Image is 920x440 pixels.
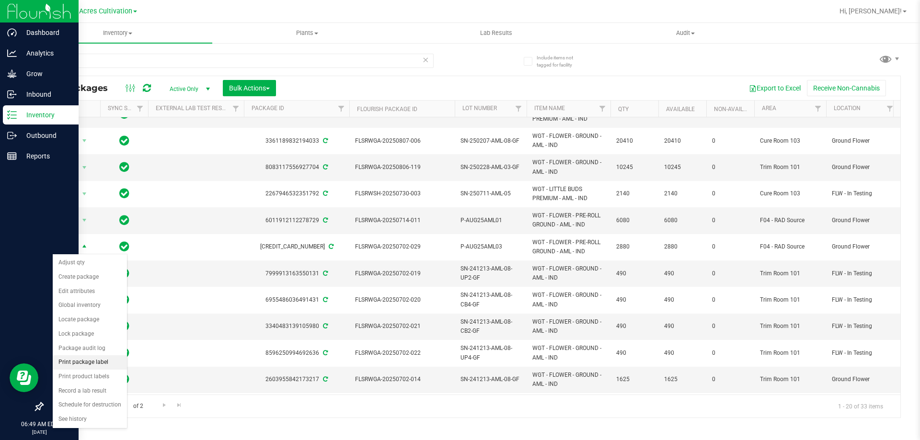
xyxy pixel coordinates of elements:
inline-svg: Grow [7,69,17,79]
inline-svg: Inbound [7,90,17,99]
span: Trim Room 101 [760,375,820,384]
span: 10245 [616,163,653,172]
span: WGT - FLOWER - GROUND - AML - IND [532,158,605,176]
span: WGT - FLOWER - GROUND - AML - IND [532,291,605,309]
a: Package ID [252,105,284,112]
span: FLSRWGA-20250702-021 [355,322,449,331]
p: Dashboard [17,27,74,38]
span: Trim Room 101 [760,349,820,358]
span: F04 - RAD Source [760,242,820,251]
span: FLSRWGA-20250702-014 [355,375,449,384]
span: 1 - 20 of 33 items [830,399,891,413]
span: 490 [664,269,701,278]
iframe: Resource center [10,363,38,392]
a: Audit [591,23,780,43]
inline-svg: Inventory [7,110,17,120]
li: Schedule for destruction [53,398,127,412]
span: Clear [422,54,429,66]
li: Print package label [53,355,127,370]
span: P-AUG25AML01 [460,216,521,225]
li: Package audit log [53,341,127,356]
span: WGT - FLOWER - PRE-ROLL GROUND - AML - IND [532,238,605,256]
span: In Sync [119,134,129,147]
span: FLW - In Testing [832,349,892,358]
span: WGT - LITTLE BUDS PREMIUM - AML - IND [532,185,605,203]
span: Include items not tagged for facility [537,54,585,68]
inline-svg: Analytics [7,48,17,58]
p: Inbound [17,89,74,100]
div: [CREDIT_CARD_NUMBER] [242,242,351,251]
span: 1625 [616,375,653,384]
a: Lab Results [402,23,591,43]
a: Non-Available [714,106,757,113]
div: 8596250994692636 [242,349,351,358]
a: Filter [595,101,610,117]
span: Ground Flower [832,136,892,146]
div: 8083117556927704 [242,163,351,172]
span: Sync from Compliance System [322,164,328,170]
span: 0 [712,349,748,358]
span: 0 [712,163,748,172]
div: 7999913163550131 [242,269,351,278]
p: Inventory [17,109,74,121]
li: Adjust qty [53,256,127,270]
span: 6080 [616,216,653,225]
span: SN-250207-AML-08-GF [460,136,521,146]
a: Filter [228,101,244,117]
a: Filter [333,101,349,117]
span: Sync from Compliance System [327,243,333,250]
p: 06:49 AM EDT [4,420,74,429]
button: Export to Excel [743,80,807,96]
span: WGT - FLOWER - GROUND - AML - IND [532,371,605,389]
a: Sync Status [108,105,145,112]
span: All Packages [50,83,117,93]
span: P-AUG25AML03 [460,242,521,251]
span: In Sync [119,187,129,200]
p: Grow [17,68,74,79]
button: Bulk Actions [223,80,276,96]
span: Hi, [PERSON_NAME]! [839,7,902,15]
span: Ground Flower [832,163,892,172]
span: 0 [712,295,748,305]
a: Go to the next page [157,399,171,412]
span: 2140 [664,189,701,198]
li: Print product labels [53,370,127,384]
p: Outbound [17,130,74,141]
a: External Lab Test Result [156,105,231,112]
span: FLW - In Testing [832,189,892,198]
span: Green Acres Cultivation [58,7,132,15]
a: Filter [810,101,826,117]
span: FLSRWGA-20250807-006 [355,136,449,146]
p: Reports [17,150,74,162]
a: Item Name [534,105,565,112]
span: 0 [712,322,748,331]
span: select [79,187,91,201]
span: In Sync [119,240,129,253]
a: Inventory [23,23,212,43]
span: FLSRWSH-20250730-003 [355,189,449,198]
span: 0 [712,216,748,225]
span: FLSRWGA-20250714-011 [355,216,449,225]
span: FLSRWGA-20250702-029 [355,242,449,251]
span: Sync from Compliance System [322,376,328,383]
span: WGT - FLOWER - GROUND - AML - IND [532,344,605,362]
div: 3340483139105980 [242,322,351,331]
span: FLW - In Testing [832,295,892,305]
span: SN-241213-AML-08-GF [460,375,521,384]
span: FLSRWGA-20250702-019 [355,269,449,278]
span: Lab Results [467,29,525,37]
input: Search Package ID, Item Name, SKU, Lot or Part Number... [42,54,434,68]
a: Flourish Package ID [357,106,417,113]
a: Available [666,106,695,113]
span: Trim Room 101 [760,163,820,172]
button: Receive Non-Cannabis [807,80,886,96]
div: 2603955842173217 [242,375,351,384]
span: Sync from Compliance System [322,323,328,329]
span: 0 [712,242,748,251]
span: select [79,161,91,174]
li: Global inventory [53,298,127,313]
span: SN-250711-AML-05 [460,189,521,198]
span: 1625 [664,375,701,384]
span: SN-241213-AML-08-UP2-GF [460,264,521,282]
span: 10245 [664,163,701,172]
